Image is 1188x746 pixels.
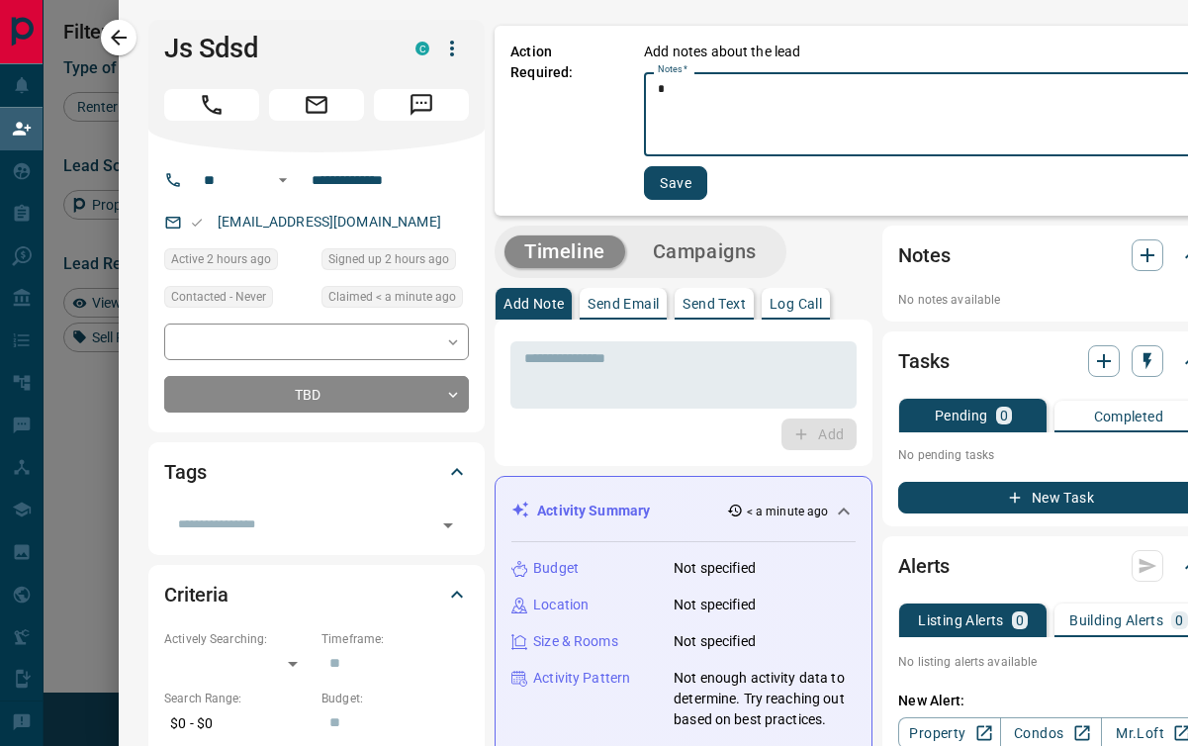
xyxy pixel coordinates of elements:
div: condos.ca [415,42,429,55]
div: Tue Sep 16 2025 [164,248,312,276]
button: Timeline [504,235,625,268]
a: [EMAIL_ADDRESS][DOMAIN_NAME] [218,214,441,230]
h2: Notes [898,239,950,271]
p: Completed [1094,410,1164,423]
button: Campaigns [633,235,777,268]
div: Criteria [164,571,469,618]
div: Tue Sep 16 2025 [321,248,469,276]
p: Not specified [674,595,756,615]
span: Signed up 2 hours ago [328,249,449,269]
span: Message [374,89,469,121]
button: Open [271,168,295,192]
span: Claimed < a minute ago [328,287,456,307]
p: 0 [1000,409,1008,422]
span: Contacted - Never [171,287,266,307]
p: Actively Searching: [164,630,312,648]
p: Timeframe: [321,630,469,648]
p: Listing Alerts [918,613,1004,627]
p: Activity Pattern [533,668,630,689]
span: Call [164,89,259,121]
p: Budget: [321,690,469,707]
p: Action Required: [510,42,614,200]
p: Not specified [674,558,756,579]
div: Tue Sep 16 2025 [321,286,469,314]
p: Pending [935,409,988,422]
p: Size & Rooms [533,631,618,652]
p: 0 [1016,613,1024,627]
p: < a minute ago [747,503,829,520]
p: Activity Summary [537,501,650,521]
p: Add notes about the lead [644,42,800,62]
p: Search Range: [164,690,312,707]
p: Send Email [588,297,659,311]
label: Notes [658,63,687,76]
div: Activity Summary< a minute ago [511,493,856,529]
div: Tags [164,448,469,496]
p: Not enough activity data to determine. Try reaching out based on best practices. [674,668,856,730]
p: Add Note [503,297,564,311]
h1: Js Sdsd [164,33,386,64]
p: Send Text [683,297,746,311]
p: $0 - $0 [164,707,312,740]
div: TBD [164,376,469,413]
span: Email [269,89,364,121]
p: Building Alerts [1069,613,1163,627]
h2: Tasks [898,345,949,377]
p: Not specified [674,631,756,652]
span: Active 2 hours ago [171,249,271,269]
button: Save [644,166,707,200]
p: 0 [1175,613,1183,627]
p: Location [533,595,589,615]
p: Budget [533,558,579,579]
h2: Tags [164,456,206,488]
p: Log Call [770,297,822,311]
button: Open [434,512,462,539]
h2: Alerts [898,550,950,582]
h2: Criteria [164,579,228,610]
svg: Email Valid [190,216,204,230]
